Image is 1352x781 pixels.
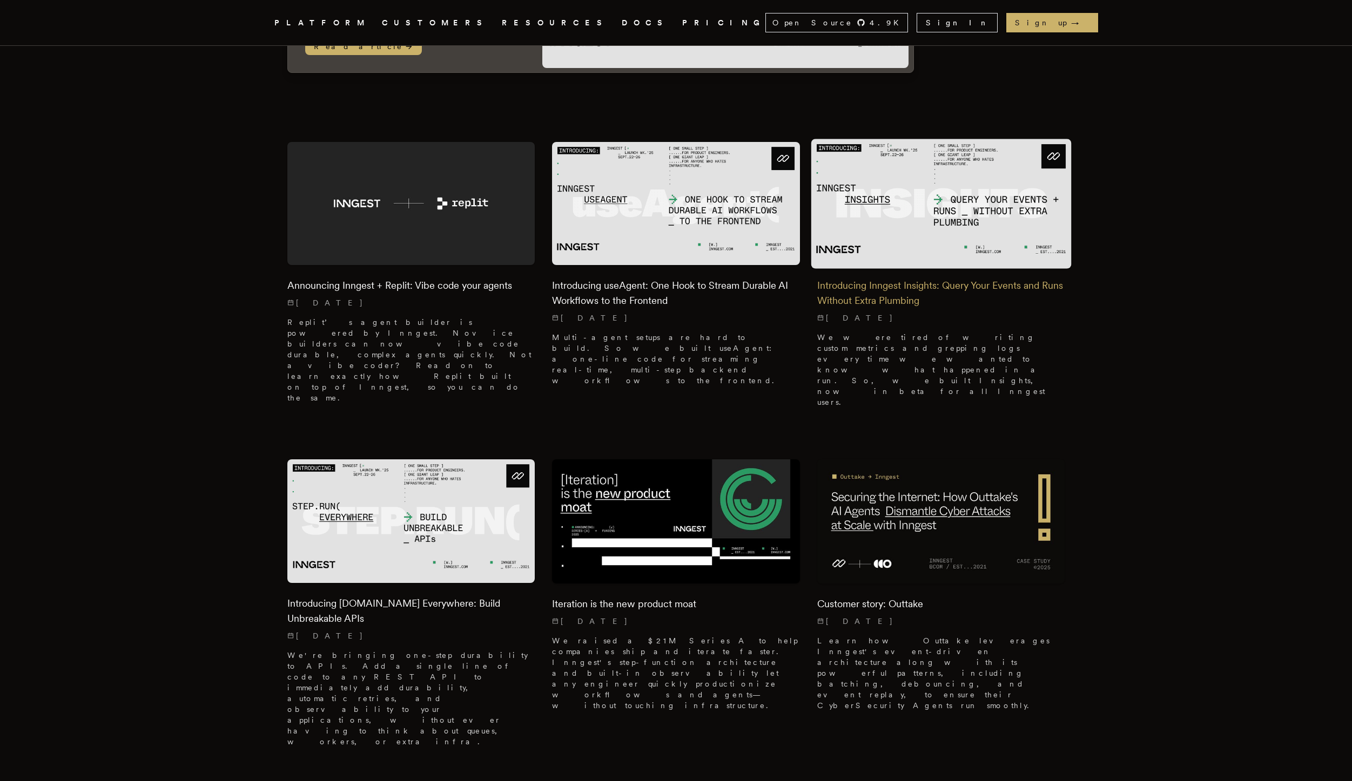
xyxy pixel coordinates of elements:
span: Open Source [772,17,852,28]
img: Featured image for Introducing Inngest Insights: Query Your Events and Runs Without Extra Plumbin... [811,139,1071,268]
a: PRICING [682,16,765,30]
img: Featured image for Introducing Step.Run Everywhere: Build Unbreakable APIs blog post [287,459,535,583]
span: Read article [305,38,422,55]
p: [DATE] [287,630,535,641]
a: CUSTOMERS [382,16,489,30]
p: Learn how Outtake leverages Inngest's event-driven architecture along with its powerful patterns,... [817,635,1065,711]
a: Featured image for Customer story: Outtake blog postCustomer story: Outtake[DATE] Learn how Outta... [817,459,1065,719]
a: Featured image for Introducing useAgent: One Hook to Stream Durable AI Workflows to the Frontend ... [552,142,800,395]
h2: Announcing Inngest + Replit: Vibe code your agents [287,278,535,293]
a: Sign In [917,13,998,32]
p: [DATE] [552,313,800,323]
a: Featured image for Iteration is the new product moat blog postIteration is the new product moat[D... [552,459,800,719]
span: → [1071,17,1089,28]
img: Featured image for Customer story: Outtake blog post [817,459,1065,583]
img: Featured image for Introducing useAgent: One Hook to Stream Durable AI Workflows to the Frontend ... [552,142,800,266]
h2: Iteration is the new product moat [552,596,800,612]
a: DOCS [622,16,669,30]
h2: Introducing Inngest Insights: Query Your Events and Runs Without Extra Plumbing [817,278,1065,308]
a: Featured image for Introducing Step.Run Everywhere: Build Unbreakable APIs blog postIntroducing [... [287,459,535,756]
p: We're bringing one-step durability to APIs. Add a single line of code to any REST API to immediat... [287,650,535,747]
h2: Introducing [DOMAIN_NAME] Everywhere: Build Unbreakable APIs [287,596,535,626]
a: Sign up [1006,13,1098,32]
h2: Introducing useAgent: One Hook to Stream Durable AI Workflows to the Frontend [552,278,800,308]
span: 4.9 K [870,17,905,28]
a: Featured image for Announcing Inngest + Replit: Vibe code your agents blog postAnnouncing Inngest... [287,142,535,412]
p: We were tired of writing custom metrics and grepping logs every time we wanted to know what happe... [817,332,1065,408]
p: [DATE] [552,616,800,627]
button: PLATFORM [274,16,369,30]
p: Multi-agent setups are hard to build. So we built useAgent: a one-line code for streaming real-ti... [552,332,800,386]
p: Replit’s agent builder is powered by Inngest. Novice builders can now vibe code durable, complex ... [287,317,535,403]
img: Featured image for Announcing Inngest + Replit: Vibe code your agents blog post [287,142,535,266]
img: Featured image for Iteration is the new product moat blog post [552,459,800,583]
button: RESOURCES [502,16,609,30]
p: We raised a $21M Series A to help companies ship and iterate faster. Inngest's step-function arch... [552,635,800,711]
p: [DATE] [817,616,1065,627]
p: [DATE] [287,297,535,308]
a: Featured image for Introducing Inngest Insights: Query Your Events and Runs Without Extra Plumbin... [817,142,1065,417]
p: [DATE] [817,313,1065,323]
h2: Customer story: Outtake [817,596,1065,612]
